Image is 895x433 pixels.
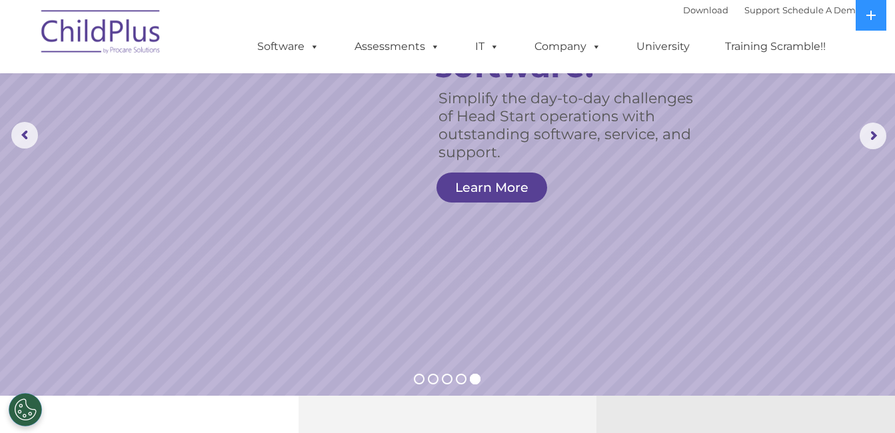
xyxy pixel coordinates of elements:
a: IT [462,33,512,60]
rs-layer: Simplify the day-to-day challenges of Head Start operations with outstanding software, service, a... [439,89,700,161]
font: | [683,5,861,15]
a: Company [521,33,614,60]
a: Assessments [341,33,453,60]
button: Cookies Settings [9,393,42,426]
a: Software [244,33,333,60]
span: Last name [185,88,226,98]
img: ChildPlus by Procare Solutions [35,1,168,67]
a: Learn More [437,173,547,203]
a: University [623,33,703,60]
a: Download [683,5,728,15]
a: Support [744,5,780,15]
a: Training Scramble!! [712,33,839,60]
span: Phone number [185,143,242,153]
a: Schedule A Demo [782,5,861,15]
